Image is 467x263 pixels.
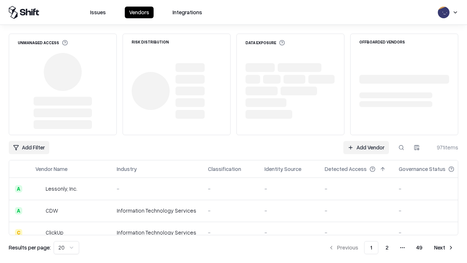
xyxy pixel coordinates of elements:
[208,165,241,173] div: Classification
[399,185,466,193] div: -
[208,185,253,193] div: -
[168,7,207,18] button: Integrations
[399,165,445,173] div: Governance Status
[15,185,22,193] div: A
[35,185,43,193] img: Lessonly, Inc.
[265,207,313,214] div: -
[15,229,22,236] div: C
[325,207,387,214] div: -
[86,7,110,18] button: Issues
[325,165,367,173] div: Detected Access
[359,40,405,44] div: Offboarded Vendors
[324,241,458,254] nav: pagination
[399,207,466,214] div: -
[265,229,313,236] div: -
[46,207,58,214] div: CDW
[117,165,137,173] div: Industry
[9,141,49,154] button: Add Filter
[9,244,51,251] p: Results per page:
[325,185,387,193] div: -
[429,144,458,151] div: 971 items
[132,40,169,44] div: Risk Distribution
[430,241,458,254] button: Next
[208,207,253,214] div: -
[343,141,389,154] a: Add Vendor
[117,207,196,214] div: Information Technology Services
[410,241,428,254] button: 49
[380,241,394,254] button: 2
[46,185,77,193] div: Lessonly, Inc.
[35,229,43,236] img: ClickUp
[46,229,63,236] div: ClickUp
[35,207,43,214] img: CDW
[246,40,285,46] div: Data Exposure
[35,165,67,173] div: Vendor Name
[208,229,253,236] div: -
[399,229,466,236] div: -
[325,229,387,236] div: -
[265,165,301,173] div: Identity Source
[18,40,68,46] div: Unmanaged Access
[125,7,154,18] button: Vendors
[117,185,196,193] div: -
[117,229,196,236] div: Information Technology Services
[364,241,378,254] button: 1
[265,185,313,193] div: -
[15,207,22,214] div: A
